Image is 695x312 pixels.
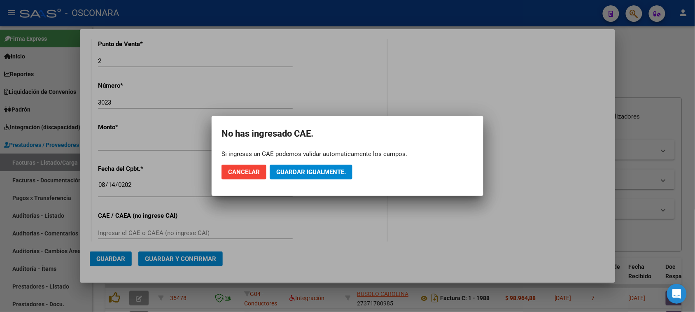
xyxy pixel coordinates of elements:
h2: No has ingresado CAE. [222,126,473,142]
span: Cancelar [228,168,260,176]
button: Cancelar [222,165,266,179]
span: Guardar igualmente. [276,168,346,176]
div: Si ingresas un CAE podemos validar automaticamente los campos. [222,150,473,158]
button: Guardar igualmente. [270,165,352,179]
div: Open Intercom Messenger [667,284,687,304]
